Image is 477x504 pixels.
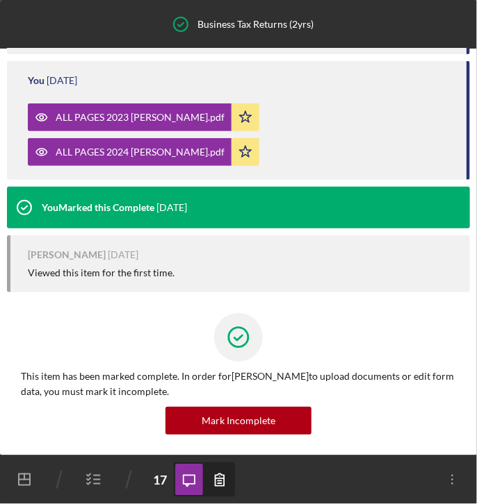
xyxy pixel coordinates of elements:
[202,407,275,435] div: Mark Incomplete
[56,112,225,123] div: ALL PAGES 2023 [PERSON_NAME].pdf
[47,75,77,86] time: 2025-08-19 23:16
[28,138,259,166] button: ALL PAGES 2024 [PERSON_NAME].pdf
[28,103,259,131] button: ALL PAGES 2023 [PERSON_NAME].pdf
[21,369,456,400] p: This item has been marked complete. In order for [PERSON_NAME] to upload documents or edit form d...
[165,407,312,435] button: Mark Incomplete
[28,75,45,86] div: You
[146,466,174,494] div: 17
[108,249,138,260] time: 2025-08-23 01:59
[28,249,106,260] div: [PERSON_NAME]
[156,202,187,213] time: 2025-08-19 23:16
[56,146,225,158] div: ALL PAGES 2024 [PERSON_NAME].pdf
[28,267,175,278] div: Viewed this item for the first time.
[198,19,314,30] div: Business Tax Returns (2yrs)
[42,202,154,213] div: You Marked this Complete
